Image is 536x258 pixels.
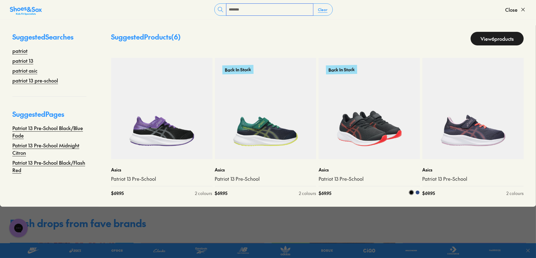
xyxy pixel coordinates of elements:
a: patriot 13 [12,57,33,64]
iframe: Gorgias live chat messenger [6,217,31,239]
span: $ 69.95 [423,190,435,197]
p: Back In Stock [326,65,357,74]
a: Back In Stock [319,58,420,159]
p: Asics [215,167,316,173]
span: $ 69.95 [111,190,124,197]
a: patriot asic [12,67,37,74]
a: patriot [12,47,27,54]
button: Close [505,3,526,16]
a: Patriot 13 Pre-School [215,176,316,182]
img: SNS_Logo_Responsive.svg [10,6,42,16]
button: Clear [313,4,332,15]
p: Suggested Searches [12,32,86,47]
p: Asics [111,167,212,173]
p: Suggested Products [111,32,181,45]
a: Patriot 13 Pre-School [319,176,420,182]
div: 2 colours [195,190,212,197]
a: Patriot 13 Pre-School Midnight Citron [12,142,86,156]
a: Shoes &amp; Sox [10,5,42,15]
p: Asics [319,167,420,173]
a: Patriot 13 Pre-School Black/Flash Red [12,159,86,174]
p: Suggested Pages [12,109,86,124]
a: Patriot 13 Pre-School [423,176,524,182]
span: $ 69.95 [215,190,228,197]
span: ( 6 ) [171,32,181,41]
a: Patriot 13 Pre-School Black/Blue Fade [12,124,86,139]
a: Patriot 13 Pre-School [111,176,212,182]
span: Close [505,6,517,13]
a: Back In Stock [215,58,316,159]
span: $ 69.95 [319,190,331,197]
a: patriot 13 pre-school [12,77,58,84]
div: 2 colours [506,190,524,197]
div: 2 colours [299,190,316,197]
p: Asics [423,167,524,173]
p: Back In Stock [222,65,253,74]
a: View6products [471,32,524,45]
